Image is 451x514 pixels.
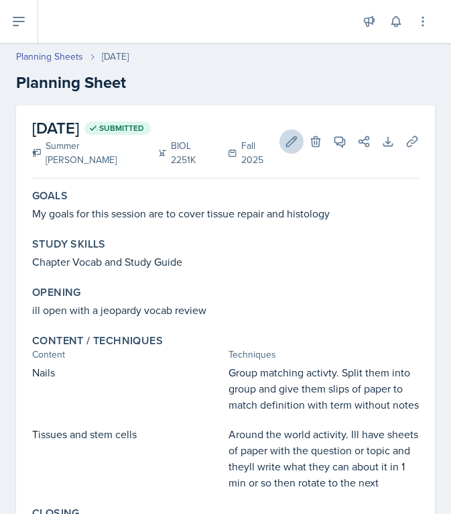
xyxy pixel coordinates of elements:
div: Summer [PERSON_NAME] [32,139,142,167]
div: BIOL 2251K [142,139,212,167]
h2: Planning Sheet [16,70,435,95]
label: Goals [32,189,68,203]
label: Content / Techniques [32,334,163,348]
p: Nails [32,364,223,380]
div: Techniques [229,348,420,362]
a: Planning Sheets [16,50,83,64]
span: Submitted [99,123,144,134]
p: Around the world activity. Ill have sheets of paper with the question or topic and theyll write w... [229,426,420,491]
div: Fall 2025 [212,139,274,167]
p: My goals for this session are to cover tissue repair and histology [32,205,419,221]
label: Opening [32,286,81,299]
p: Group matching activty. Split them into group and give them slips of paper to match definition wi... [229,364,420,413]
label: Study Skills [32,238,106,251]
div: Content [32,348,223,362]
h2: [DATE] [32,116,274,140]
p: Tissues and stem cells [32,426,223,442]
p: ill open with a jeopardy vocab review [32,302,419,318]
div: [DATE] [102,50,129,64]
p: Chapter Vocab and Study Guide [32,254,419,270]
